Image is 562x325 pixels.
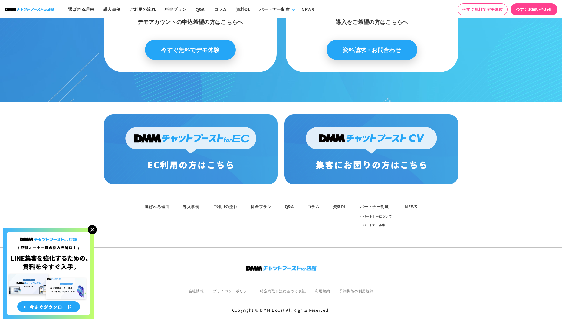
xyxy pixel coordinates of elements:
[213,288,251,293] a: プライバシーポリシー
[3,228,94,235] a: 店舗オーナー様の悩みを解決!LINE集客を狂化するための資料を今すぐ入手!
[363,221,386,229] a: パートナー募集
[145,204,169,209] a: 選ばれる理由
[251,204,271,209] a: 料金プラン
[307,204,320,209] a: コラム
[213,204,238,209] a: ご利用の流れ
[315,288,330,293] a: 利用規約
[5,8,54,11] img: ロゴ
[259,6,290,12] div: パートナー制度
[145,40,236,60] a: 今すぐ無料でデモ体験
[360,204,392,210] div: パートナー制度
[183,204,199,209] a: 導入事例
[260,288,306,293] a: 特定商取引法に基づく表記
[363,212,392,221] a: パートナーについて
[333,204,347,209] a: 資料DL
[405,204,417,209] a: NEWS
[3,228,94,319] img: 店舗オーナー様の悩みを解決!LINE集客を狂化するための資料を今すぐ入手!
[458,3,508,15] a: 今すぐ無料でデモ体験
[246,266,317,271] img: ロゴ
[327,40,417,60] a: 資料請求・お問合わせ
[339,288,373,293] a: 予約機能の利用規約
[511,3,557,15] a: 今すぐお問い合わせ
[189,288,204,293] a: 会社情報
[285,204,294,209] a: Q&A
